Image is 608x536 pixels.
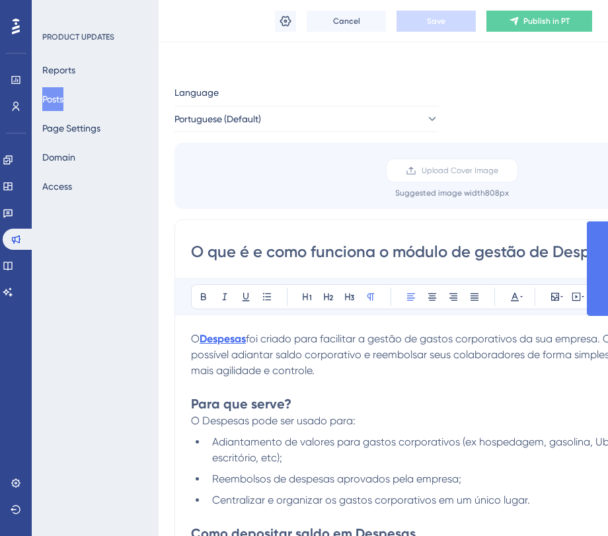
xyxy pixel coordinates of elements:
[212,494,530,506] span: Centralizar e organizar os gastos corporativos em um único lugar.
[212,473,461,485] span: Reembolsos de despesas aprovados pela empresa;
[42,58,75,82] button: Reports
[42,174,72,198] button: Access
[174,85,219,100] span: Language
[307,11,386,32] button: Cancel
[397,11,476,32] button: Save
[523,16,570,26] span: Publish in PT
[395,188,509,198] div: Suggested image width 808 px
[191,332,200,345] span: O
[174,106,439,132] button: Portuguese (Default)
[42,87,63,111] button: Posts
[422,165,498,176] span: Upload Cover Image
[427,16,445,26] span: Save
[42,32,114,42] div: PRODUCT UPDATES
[486,11,592,32] button: Publish in PT
[42,145,75,169] button: Domain
[191,396,291,412] strong: Para que serve?
[174,111,261,127] span: Portuguese (Default)
[191,414,356,427] span: O Despesas pode ser usado para:
[200,332,246,345] a: Despesas
[42,116,100,140] button: Page Settings
[333,16,360,26] span: Cancel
